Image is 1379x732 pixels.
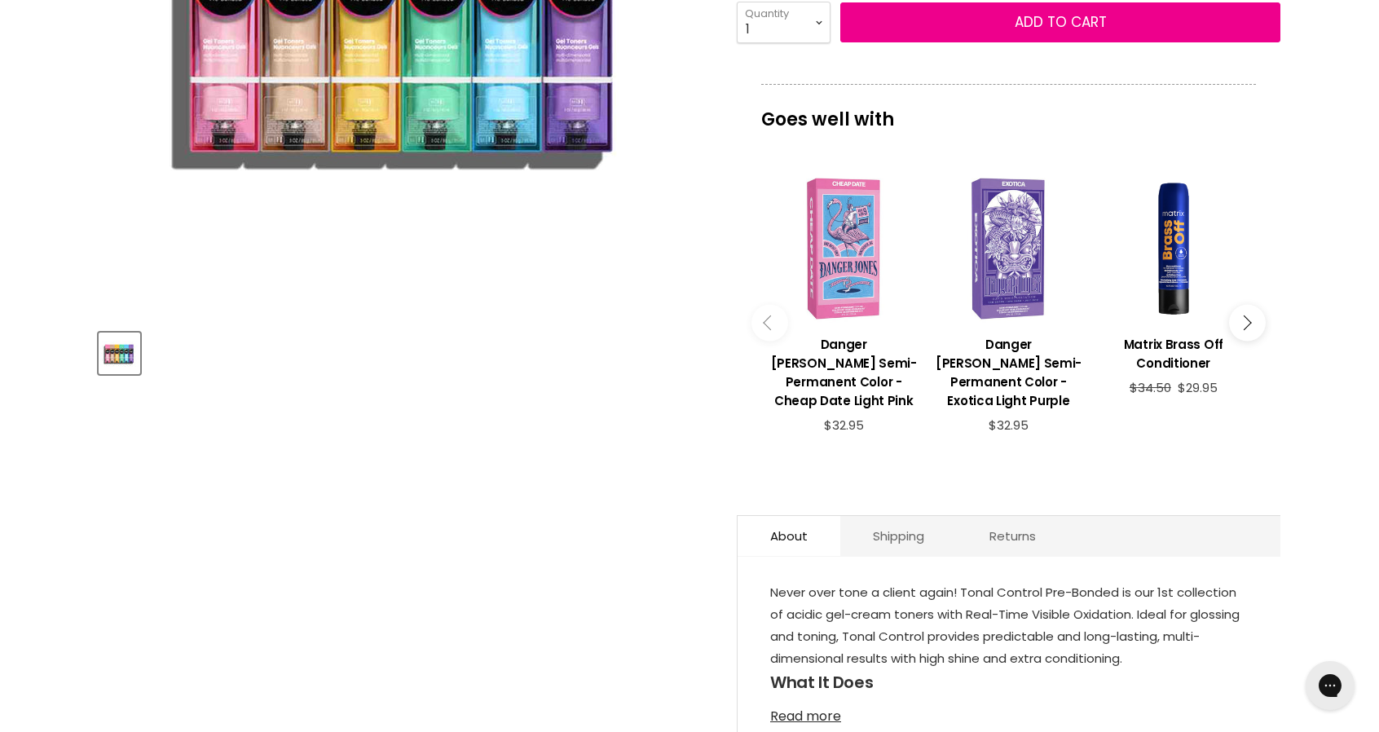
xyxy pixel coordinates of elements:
h4: What It Does [770,672,1248,694]
a: Returns [957,516,1068,556]
a: View product:Matrix Brass Off Conditioner [1099,323,1248,381]
span: $29.95 [1178,379,1218,396]
h3: Matrix Brass Off Conditioner [1099,335,1248,373]
a: View product:Danger Jones Semi-Permanent Color - Cheap Date Light Pink [769,174,918,323]
span: $34.50 [1130,379,1171,396]
a: Read more [770,699,1248,724]
a: Shipping [840,516,957,556]
a: View product:Danger Jones Semi-Permanent Color - Exotica Light Purple [934,174,1082,323]
h3: Danger [PERSON_NAME] Semi-Permanent Color - Exotica Light Purple [934,335,1082,410]
div: Product thumbnails [96,328,710,374]
span: $32.95 [824,417,864,434]
img: Matrix Tonal Control Pre-Bonded Acidic Gel-Cream Toners [100,334,139,373]
span: Add to cart [1015,12,1107,32]
a: View product:Danger Jones Semi-Permanent Color - Exotica Light Purple [934,323,1082,418]
button: Matrix Tonal Control Pre-Bonded Acidic Gel-Cream Toners [99,333,140,374]
select: Quantity [737,2,830,42]
iframe: Gorgias live chat messenger [1297,655,1363,716]
a: View product:Danger Jones Semi-Permanent Color - Cheap Date Light Pink [769,323,918,418]
h3: Danger [PERSON_NAME] Semi-Permanent Color - Cheap Date Light Pink [769,335,918,410]
button: Add to cart [840,2,1280,43]
span: $32.95 [989,417,1029,434]
p: Never over tone a client again! Tonal Control Pre-Bonded is our 1st collection of acidic gel-crea... [770,581,1248,672]
p: Goes well with [761,84,1256,138]
a: View product:Matrix Brass Off Conditioner [1099,174,1248,323]
a: About [738,516,840,556]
